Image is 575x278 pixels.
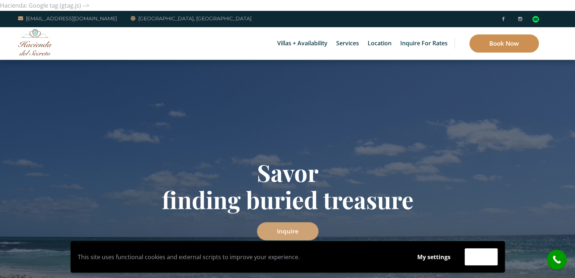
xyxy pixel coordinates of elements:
[131,14,251,23] a: [GEOGRAPHIC_DATA], [GEOGRAPHIC_DATA]
[549,252,565,268] i: call
[364,27,395,60] a: Location
[547,250,567,270] a: call
[410,249,457,265] button: My settings
[274,27,331,60] a: Villas + Availability
[532,16,539,22] div: Read traveler reviews on Tripadvisor
[18,29,52,55] img: Awesome Logo
[18,14,117,23] a: [EMAIL_ADDRESS][DOMAIN_NAME]
[78,252,403,262] p: This site uses functional cookies and external scripts to improve your experience.
[532,16,539,22] img: Tripadvisor_logomark.svg
[465,248,498,265] button: Accept
[469,34,539,53] a: Book Now
[333,27,363,60] a: Services
[397,27,451,60] a: Inquire for Rates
